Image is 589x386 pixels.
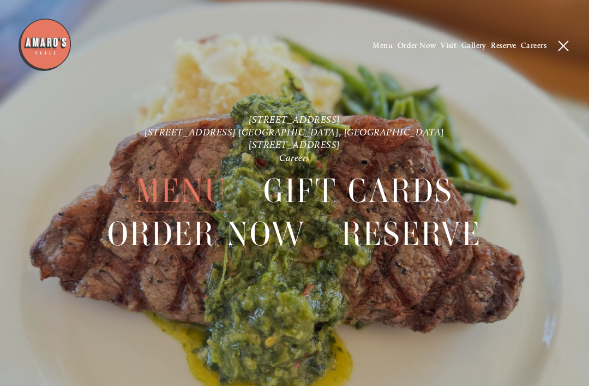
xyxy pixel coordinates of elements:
a: Menu [372,41,393,50]
a: Visit [441,41,456,50]
a: Careers [521,41,546,50]
a: Reserve [341,213,482,255]
a: [STREET_ADDRESS] [249,139,340,150]
a: Careers [279,151,310,163]
a: Reserve [491,41,516,50]
a: Order Now [398,41,436,50]
a: Gallery [461,41,486,50]
a: Gift Cards [263,170,453,212]
img: Amaro's Table [17,17,72,72]
a: [STREET_ADDRESS] [249,113,340,124]
a: Menu [136,170,228,212]
a: [STREET_ADDRESS] [GEOGRAPHIC_DATA], [GEOGRAPHIC_DATA] [145,126,444,138]
a: Order Now [107,213,306,255]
